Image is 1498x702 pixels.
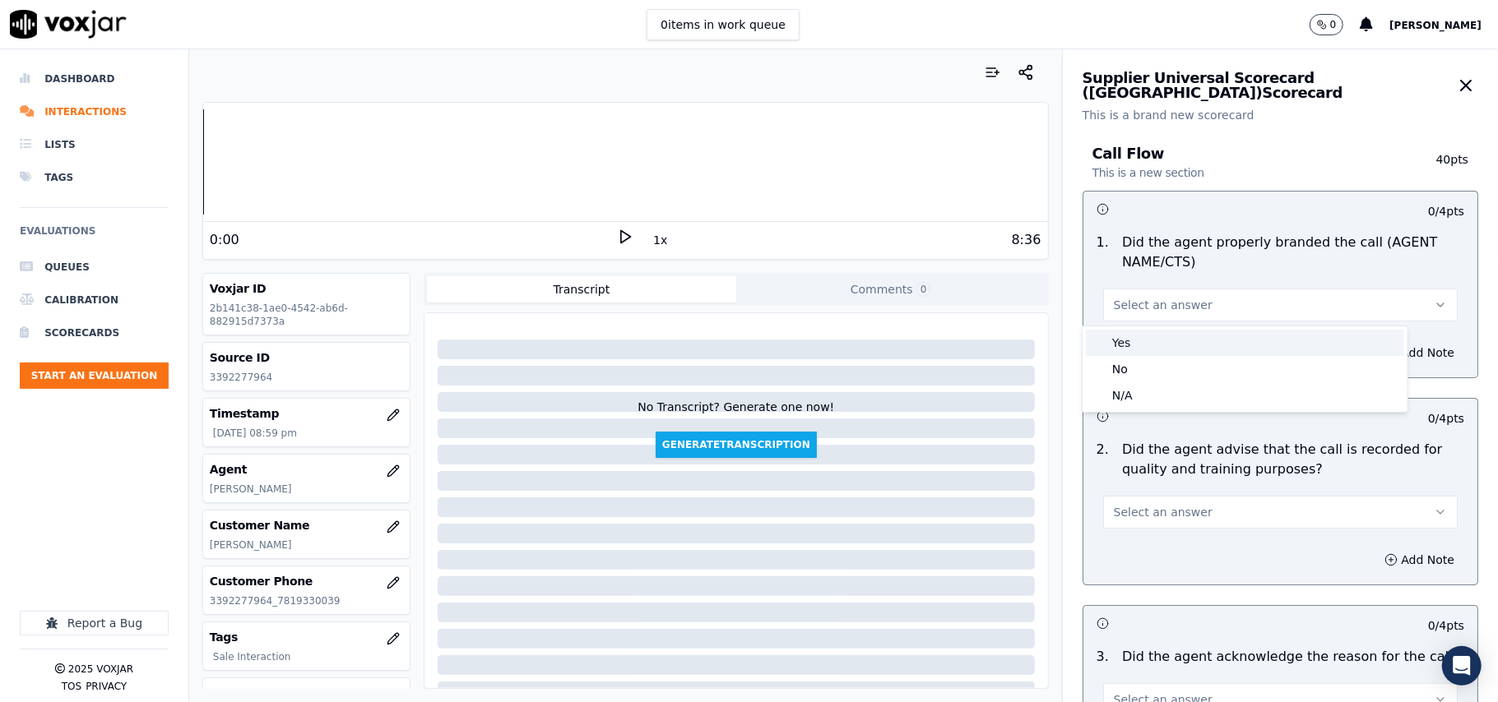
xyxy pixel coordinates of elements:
[210,371,403,384] p: 3392277964
[647,9,800,40] button: 0items in work queue
[1114,297,1213,313] span: Select an answer
[20,284,169,316] a: Calibration
[1310,14,1361,35] button: 0
[1086,330,1404,356] div: Yes
[20,95,169,128] a: Interactions
[1090,440,1115,479] p: 2 .
[1375,341,1464,364] button: Add Note
[1442,646,1482,686] div: Open Intercom Messenger
[427,276,736,303] button: Transcript
[210,517,403,533] h3: Customer Name
[1122,440,1464,479] p: Did the agent advise that the call is recorded for quality and training purposes?
[1092,146,1406,181] h3: Call Flow
[210,461,403,478] h3: Agent
[210,573,403,589] h3: Customer Phone
[213,427,403,440] p: [DATE] 08:59 pm
[86,680,127,693] button: Privacy
[20,611,169,635] button: Report a Bug
[1090,647,1115,667] p: 3 .
[638,399,834,432] div: No Transcript? Generate one now!
[213,650,403,663] p: Sale Interaction
[656,432,817,458] button: GenerateTranscription
[20,316,169,349] a: Scorecards
[210,280,403,297] h3: Voxjar ID
[1428,203,1464,219] p: 0 / 4 pts
[1083,107,1478,123] p: This is a brand new scorecard
[1389,15,1498,35] button: [PERSON_NAME]
[1310,14,1344,35] button: 0
[1086,382,1404,409] div: N/A
[210,538,403,552] p: [PERSON_NAME]
[20,128,169,161] a: Lists
[210,405,403,422] h3: Timestamp
[210,302,403,328] p: 2b141c38-1ae0-4542-ab6d-882915d7373a
[1122,647,1459,667] p: Did the agent acknowledge the reason for the call?
[20,62,169,95] a: Dashboard
[210,483,403,496] p: [PERSON_NAME]
[1375,548,1464,571] button: Add Note
[20,251,169,284] a: Queues
[1012,230,1041,250] div: 8:36
[650,229,670,252] button: 1x
[210,230,239,250] div: 0:00
[1083,71,1454,100] h3: Supplier Universal Scorecard ([GEOGRAPHIC_DATA]) Scorecard
[1092,164,1204,181] p: This is a new section
[1090,233,1115,272] p: 1 .
[210,594,403,607] p: 3392277964_7819330039
[1406,151,1468,181] p: 40 pts
[736,276,1046,303] button: Comments
[20,221,169,251] h6: Evaluations
[62,680,81,693] button: TOS
[20,363,169,389] button: Start an Evaluation
[10,10,127,39] img: voxjar logo
[1428,410,1464,427] p: 0 / 4 pts
[1330,18,1337,31] p: 0
[210,349,403,366] h3: Source ID
[1428,617,1464,634] p: 0 / 4 pts
[1389,20,1482,31] span: [PERSON_NAME]
[20,161,169,194] a: Tags
[210,629,403,645] h3: Tags
[68,663,133,676] p: 2025 Voxjar
[1086,356,1404,382] div: No
[1114,504,1213,520] span: Select an answer
[1122,233,1464,272] p: Did the agent properly branded the call (AGENT NAME/CTS)
[210,685,403,701] h3: Source
[916,282,931,297] span: 0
